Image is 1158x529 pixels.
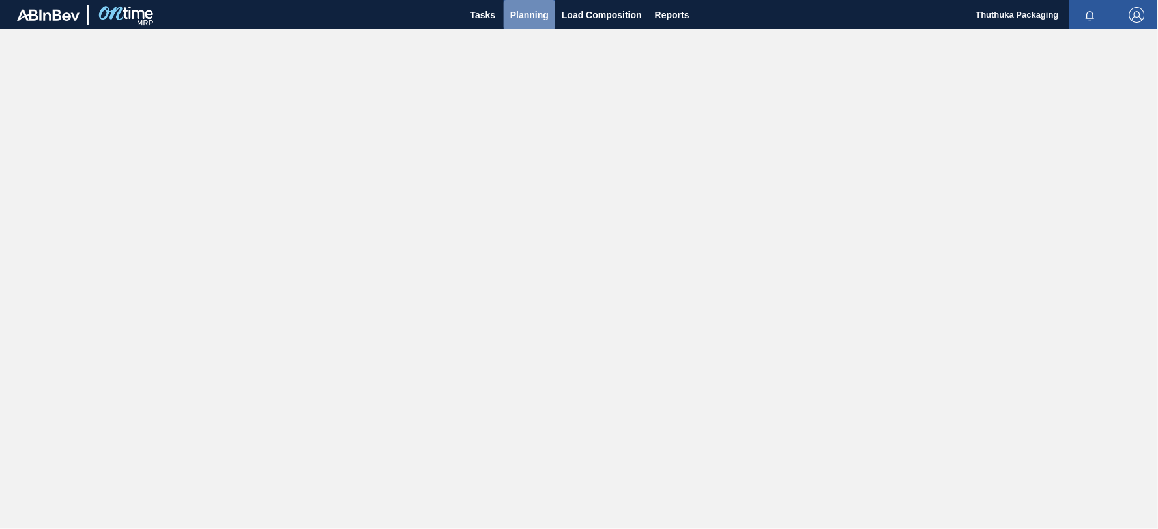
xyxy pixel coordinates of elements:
[562,7,642,23] span: Load Composition
[1069,6,1111,24] button: Notifications
[1129,7,1145,23] img: Logout
[655,7,689,23] span: Reports
[510,7,549,23] span: Planning
[17,9,80,21] img: TNhmsLtSVTkK8tSr43FrP2fwEKptu5GPRR3wAAAABJRU5ErkJggg==
[469,7,497,23] span: Tasks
